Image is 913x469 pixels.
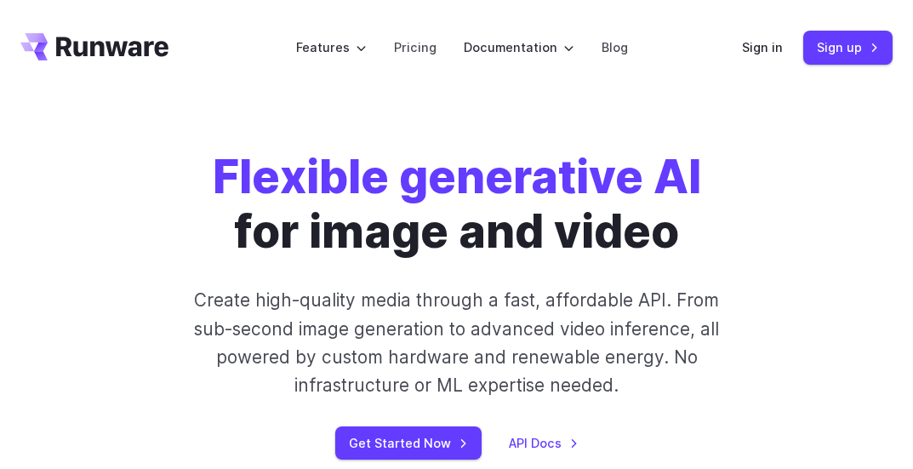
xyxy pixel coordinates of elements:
p: Create high-quality media through a fast, affordable API. From sub-second image generation to adv... [178,286,736,399]
label: Features [296,37,367,57]
a: API Docs [509,433,579,453]
a: Blog [602,37,628,57]
a: Sign in [742,37,783,57]
strong: Flexible generative AI [213,149,701,204]
label: Documentation [464,37,574,57]
a: Pricing [394,37,437,57]
a: Go to / [20,33,168,60]
a: Get Started Now [335,426,482,460]
a: Sign up [803,31,893,64]
h1: for image and video [213,150,701,259]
